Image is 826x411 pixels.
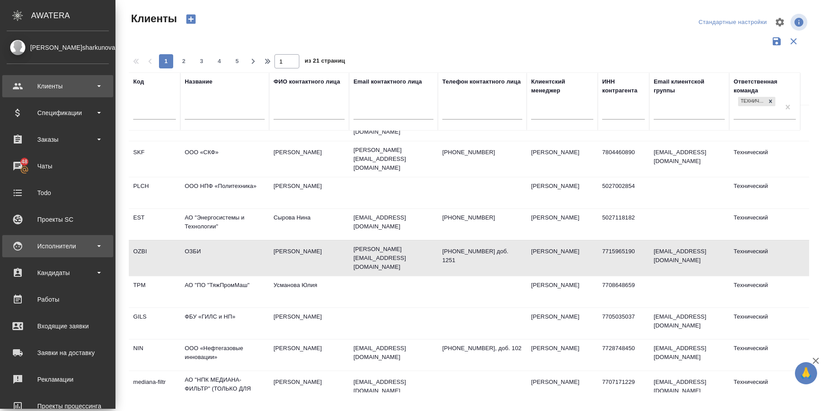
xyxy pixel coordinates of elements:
td: EST [129,209,180,240]
td: GILS [129,308,180,339]
td: [PERSON_NAME] [269,339,349,371]
td: 7708648659 [598,276,649,307]
p: [PHONE_NUMBER], доб. 102 [442,344,522,353]
td: 7715965190 [598,243,649,274]
td: TPM [129,276,180,307]
td: [PERSON_NAME] [269,308,349,339]
div: Заказы [7,133,109,146]
div: Ответственная команда [734,77,796,95]
div: ИНН контрагента [602,77,645,95]
button: 4 [212,54,226,68]
td: [PERSON_NAME] [527,177,598,208]
div: split button [696,16,769,29]
p: [PHONE_NUMBER] [442,213,522,222]
td: [PERSON_NAME] [527,276,598,307]
div: Заявки на доставку [7,346,109,359]
a: Входящие заявки [2,315,113,337]
div: Email контактного лица [353,77,422,86]
button: Создать [180,12,202,27]
div: Спецификации [7,106,109,120]
a: Работы [2,288,113,311]
button: Сохранить фильтры [768,33,785,50]
td: [PERSON_NAME] [527,373,598,404]
td: [PERSON_NAME] [269,373,349,404]
td: ООО «СКФ» [180,144,269,175]
td: ОЗБИ [180,243,269,274]
span: 2 [177,57,191,66]
td: 5027002854 [598,177,649,208]
span: 4 [212,57,226,66]
div: Входящие заявки [7,319,109,333]
div: [PERSON_NAME]sharkunova [7,43,109,52]
td: [PERSON_NAME] [527,209,598,240]
div: Todo [7,186,109,200]
div: Название [185,77,212,86]
td: [EMAIL_ADDRESS][DOMAIN_NAME] [649,144,729,175]
td: [PERSON_NAME] [269,144,349,175]
div: Клиенты [7,80,109,93]
div: Чаты [7,160,109,173]
td: Технический [729,177,800,208]
div: ФИО контактного лица [274,77,340,86]
div: Email клиентской группы [654,77,725,95]
p: [EMAIL_ADDRESS][DOMAIN_NAME] [353,378,433,395]
span: 3 [195,57,209,66]
div: Проекты SC [7,213,109,226]
td: ООО НПФ «Политехника» [180,177,269,208]
span: 🙏 [798,364,814,383]
p: [EMAIL_ADDRESS][DOMAIN_NAME] [353,213,433,231]
a: Todo [2,182,113,204]
td: NIN [129,339,180,371]
div: Клиентский менеджер [531,77,593,95]
div: Исполнители [7,239,109,253]
td: Технический [729,243,800,274]
td: [EMAIL_ADDRESS][DOMAIN_NAME] [649,339,729,371]
a: Заявки на доставку [2,342,113,364]
span: 5 [230,57,244,66]
td: mediana-filtr [129,373,180,404]
td: Технический [729,373,800,404]
p: [EMAIL_ADDRESS][DOMAIN_NAME] [353,344,433,362]
div: Код [133,77,144,86]
a: Проекты SC [2,208,113,231]
td: OZBI [129,243,180,274]
span: 48 [16,157,33,166]
td: ООО «Нефтегазовые инновации» [180,339,269,371]
button: 3 [195,54,209,68]
div: Работы [7,293,109,306]
td: ФБУ «ГИЛС и НП» [180,308,269,339]
p: [PERSON_NAME][EMAIL_ADDRESS][DOMAIN_NAME] [353,146,433,172]
td: Сырова Нина [269,209,349,240]
div: AWATERA [31,7,115,24]
button: 5 [230,54,244,68]
div: Рекламации [7,373,109,386]
td: Усманова Юлия [269,276,349,307]
button: 🙏 [795,362,817,384]
span: из 21 страниц [305,56,345,68]
button: Сбросить фильтры [785,33,802,50]
td: [PERSON_NAME] [269,177,349,208]
span: Настроить таблицу [769,12,790,33]
td: SKF [129,144,180,175]
td: [PERSON_NAME] [269,243,349,274]
p: [PHONE_NUMBER] доб. 1251 [442,247,522,265]
p: [PERSON_NAME][EMAIL_ADDRESS][DOMAIN_NAME] [353,245,433,271]
button: 2 [177,54,191,68]
td: АО "ПО "ТяжПромМаш" [180,276,269,307]
p: [PHONE_NUMBER] [442,148,522,157]
td: Технический [729,276,800,307]
td: [EMAIL_ADDRESS][DOMAIN_NAME] [649,373,729,404]
td: Технический [729,339,800,371]
div: Телефон контактного лица [442,77,521,86]
td: Технический [729,308,800,339]
td: 7728748450 [598,339,649,371]
td: 7804460890 [598,144,649,175]
td: [PERSON_NAME] [527,339,598,371]
td: АО "НПК МЕДИАНА-ФИЛЬТР" (ТОЛЬКО ДЛЯ ЗАКАЗА №1) [180,371,269,407]
td: Технический [729,144,800,175]
td: [PERSON_NAME] [527,308,598,339]
div: Технический [737,96,776,107]
td: [EMAIL_ADDRESS][DOMAIN_NAME] [649,308,729,339]
div: Технический [738,97,766,106]
td: PLCH [129,177,180,208]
